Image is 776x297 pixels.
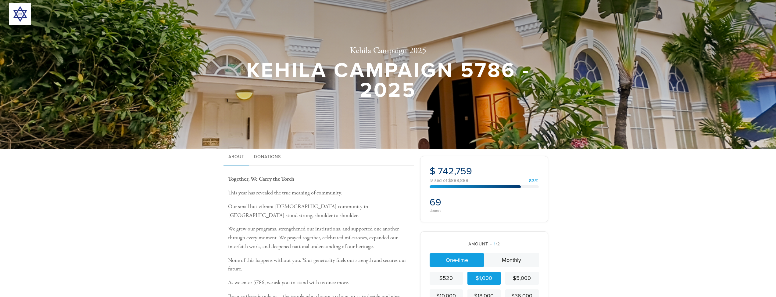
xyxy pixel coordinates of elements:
[9,3,31,25] img: 300x300_JWB%20logo.png
[505,272,538,285] a: $5,000
[508,274,536,282] div: $5,000
[529,179,539,183] div: 83%
[228,176,294,183] b: Together, We Carry the Torch
[430,208,482,213] div: donors
[228,225,411,251] p: We grew our programs, strengthened our institutions, and supported one another through every mome...
[249,149,286,166] a: Donations
[430,253,484,267] a: One-time
[430,272,463,285] a: $520
[224,149,249,166] a: About
[490,241,500,247] span: /2
[430,178,539,183] div: raised of $888,888
[228,202,411,220] p: Our small but vibrant [DEMOGRAPHIC_DATA] community in [GEOGRAPHIC_DATA] stood strong, shoulder to...
[245,46,531,56] h2: Kehila Campaign 2025
[430,241,539,247] div: Amount
[494,241,496,247] span: 1
[438,165,472,177] span: 742,759
[432,274,460,282] div: $520
[484,253,539,267] a: Monthly
[430,197,482,208] h2: 69
[228,189,411,197] p: This year has revealed the true meaning of community.
[467,272,501,285] a: $1,000
[228,256,411,274] p: None of this happens without you. Your generosity fuels our strength and secures our future.
[245,61,531,100] h1: Kehila Campaign 5786 - 2025
[470,274,498,282] div: $1,000
[430,165,435,177] span: $
[228,278,411,287] p: As we enter 5786, we ask you to stand with us once more.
